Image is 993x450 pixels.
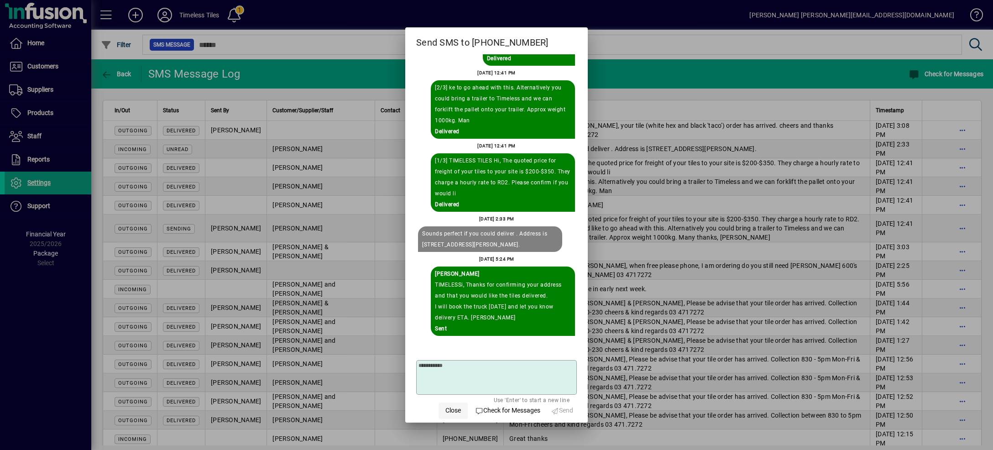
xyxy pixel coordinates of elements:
[487,53,571,64] div: Delivered
[479,214,514,225] div: [DATE] 2:33 PM
[445,406,461,415] span: Close
[479,254,514,265] div: [DATE] 5:24 PM
[475,406,540,415] span: Check for Messages
[477,141,516,152] div: [DATE] 12:41 PM
[435,82,571,126] div: [2/3] ke to go ahead with this. Alternatively you could bring a trailer to Timeless and we can fo...
[422,228,558,250] div: Sounds perfect if you could deliver . Address is [STREET_ADDRESS][PERSON_NAME].
[494,395,570,405] mat-hint: Use 'Enter' to start a new line
[435,155,571,199] div: [1/3] TIMELESS TILES Hi, The quoted price for freight of your tiles to your site is $200-$350. Th...
[435,279,571,323] div: TIMELESSi, Thanks for confirming your address and that you would like the tiles delivered. I will...
[435,323,571,334] div: Sent
[435,199,571,210] div: Delivered
[405,27,588,54] h2: Send SMS to [PHONE_NUMBER]
[435,126,571,137] div: Delivered
[435,268,571,279] div: Sent By
[477,68,516,78] div: [DATE] 12:41 PM
[439,403,468,419] button: Close
[471,403,544,419] button: Check for Messages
